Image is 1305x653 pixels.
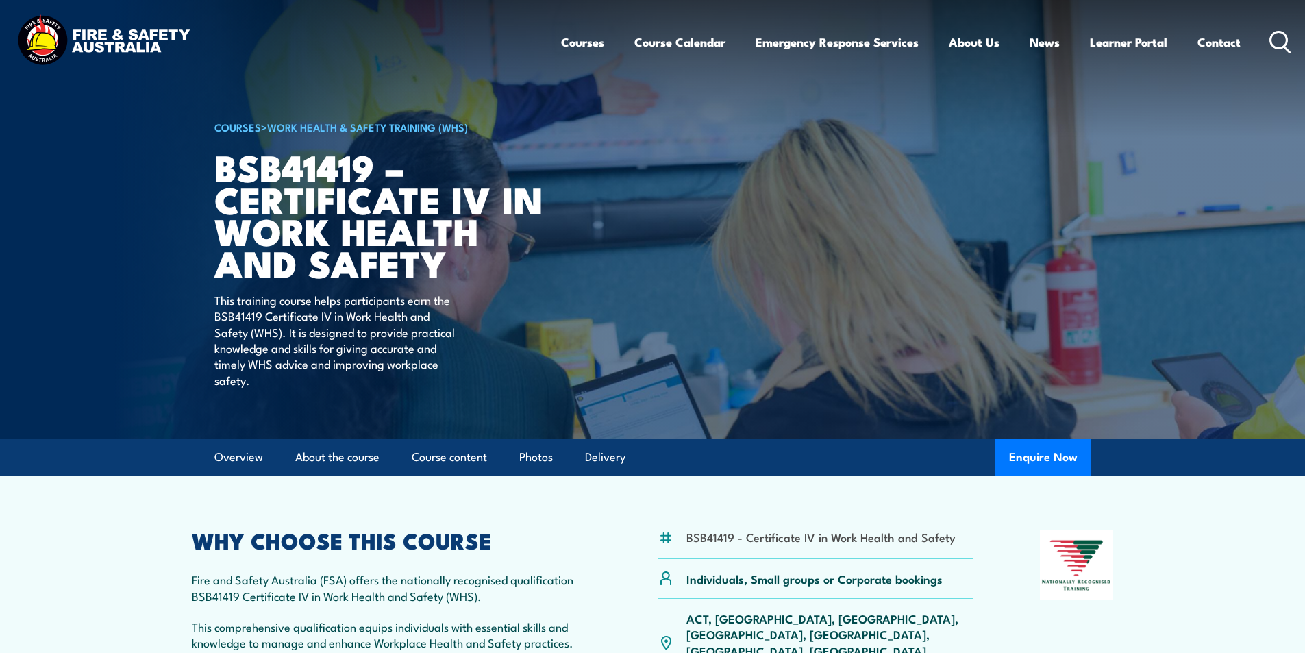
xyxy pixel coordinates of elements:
a: News [1030,24,1060,60]
p: Fire and Safety Australia (FSA) offers the nationally recognised qualification BSB41419 Certifica... [192,571,592,604]
a: Course content [412,439,487,476]
a: Photos [519,439,553,476]
a: Delivery [585,439,625,476]
a: Contact [1197,24,1241,60]
a: Course Calendar [634,24,725,60]
p: Individuals, Small groups or Corporate bookings [686,571,943,587]
h1: BSB41419 – Certificate IV in Work Health and Safety [214,151,553,279]
a: Work Health & Safety Training (WHS) [267,119,468,134]
li: BSB41419 - Certificate IV in Work Health and Safety [686,529,956,545]
button: Enquire Now [995,439,1091,476]
a: COURSES [214,119,261,134]
a: Emergency Response Services [756,24,919,60]
h6: > [214,119,553,135]
a: About Us [949,24,999,60]
a: Courses [561,24,604,60]
img: Nationally Recognised Training logo. [1040,530,1114,600]
a: About the course [295,439,380,476]
h2: WHY CHOOSE THIS COURSE [192,530,592,550]
a: Learner Portal [1090,24,1167,60]
a: Overview [214,439,263,476]
p: This training course helps participants earn the BSB41419 Certificate IV in Work Health and Safet... [214,292,464,388]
